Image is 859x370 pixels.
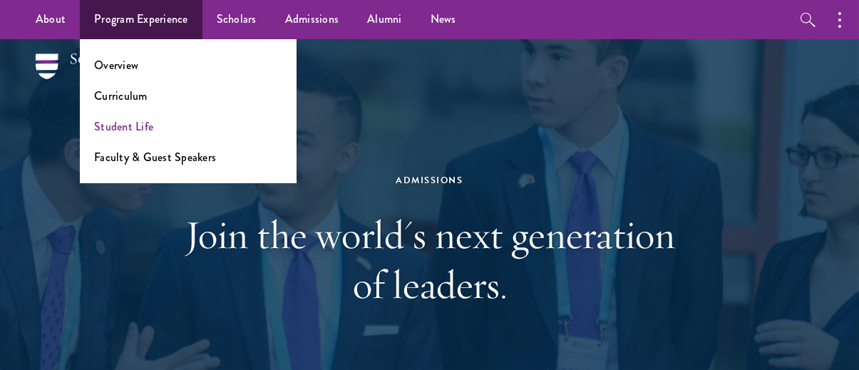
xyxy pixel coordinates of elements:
img: Schwarzman Scholars [36,53,166,97]
a: Student Life [94,118,153,135]
div: Admissions [184,173,676,188]
h1: Join the world's next generation of leaders. [184,210,676,309]
a: Overview [94,57,138,73]
a: Faculty & Guest Speakers [94,149,216,165]
a: Curriculum [94,88,148,104]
